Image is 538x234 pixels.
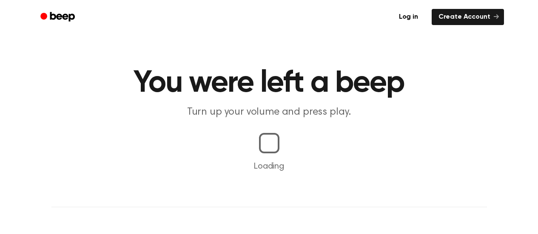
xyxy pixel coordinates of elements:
h1: You were left a beep [51,68,487,99]
a: Log in [390,7,427,27]
p: Turn up your volume and press play. [106,105,433,119]
a: Create Account [432,9,504,25]
p: Loading [10,160,528,173]
a: Beep [34,9,83,25]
